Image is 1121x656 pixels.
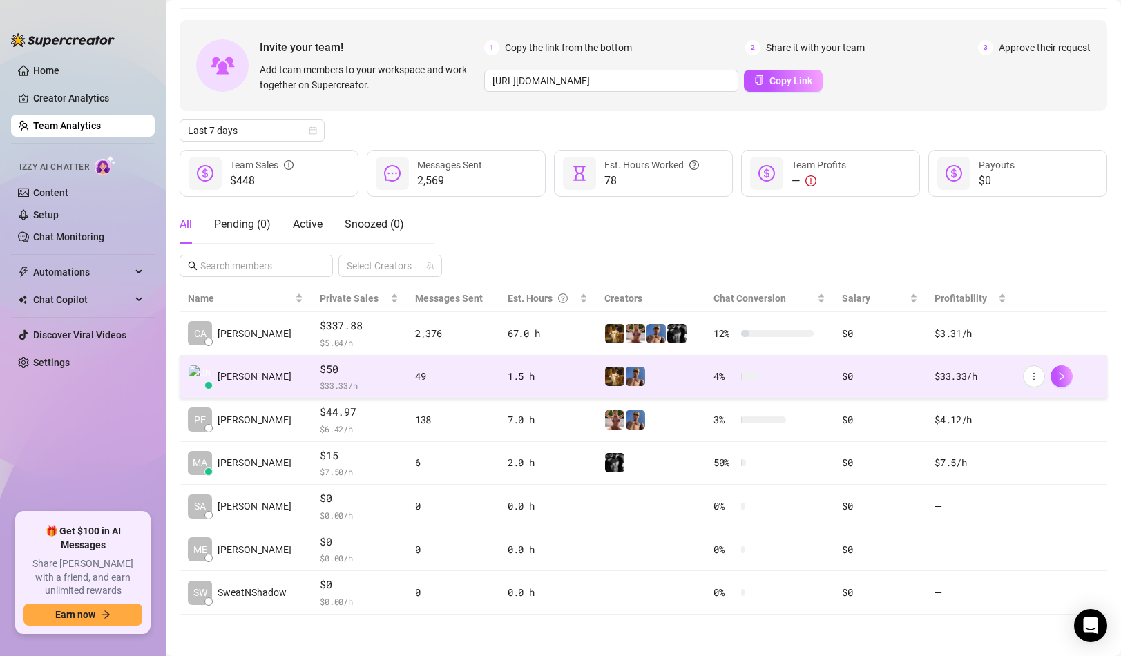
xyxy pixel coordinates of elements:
[230,173,294,189] span: $448
[415,455,491,470] div: 6
[508,499,588,514] div: 0.0 h
[320,490,398,507] span: $0
[11,33,115,47] img: logo-BBDzfeDw.svg
[713,369,736,384] span: 4 %
[180,285,312,312] th: Name
[188,291,292,306] span: Name
[769,75,812,86] span: Copy Link
[508,542,588,557] div: 0.0 h
[604,157,699,173] div: Est. Hours Worked
[320,378,398,392] span: $ 33.33 /h
[33,261,131,283] span: Automations
[744,70,823,92] button: Copy Link
[33,357,70,368] a: Settings
[18,267,29,278] span: thunderbolt
[713,412,736,427] span: 3 %
[23,525,142,552] span: 🎁 Get $100 in AI Messages
[320,336,398,349] span: $ 5.04 /h
[842,369,918,384] div: $0
[180,216,192,233] div: All
[320,595,398,608] span: $ 0.00 /h
[426,262,434,270] span: team
[218,542,291,557] span: [PERSON_NAME]
[596,285,705,312] th: Creators
[214,216,271,233] div: Pending ( 0 )
[713,542,736,557] span: 0 %
[345,218,404,231] span: Snoozed ( 0 )
[320,551,398,565] span: $ 0.00 /h
[999,40,1091,55] span: Approve their request
[197,165,213,182] span: dollar-circle
[842,499,918,514] div: $0
[194,499,206,514] span: SA
[713,326,736,341] span: 12 %
[200,258,314,273] input: Search members
[713,499,736,514] span: 0 %
[935,369,1006,384] div: $33.33 /h
[766,40,865,55] span: Share it with your team
[218,499,291,514] span: [PERSON_NAME]
[508,369,588,384] div: 1.5 h
[842,326,918,341] div: $0
[309,126,317,135] span: calendar
[18,295,27,305] img: Chat Copilot
[320,293,379,304] span: Private Sales
[605,453,624,472] img: Marvin
[320,508,398,522] span: $ 0.00 /h
[805,175,816,186] span: exclamation-circle
[320,447,398,464] span: $15
[417,160,482,171] span: Messages Sent
[293,218,323,231] span: Active
[320,577,398,593] span: $0
[193,455,207,470] span: MA
[218,326,291,341] span: [PERSON_NAME]
[792,160,846,171] span: Team Profits
[260,62,479,93] span: Add team members to your workspace and work together on Supercreator.
[320,318,398,334] span: $337.88
[745,40,760,55] span: 2
[415,293,483,304] span: Messages Sent
[384,165,401,182] span: message
[605,410,624,430] img: Destiny
[1057,372,1066,381] span: right
[218,585,287,600] span: SweatNShadow
[320,361,398,378] span: $50
[415,585,491,600] div: 0
[320,404,398,421] span: $44.97
[979,160,1015,171] span: Payouts
[713,455,736,470] span: 50 %
[320,534,398,550] span: $0
[284,157,294,173] span: info-circle
[1074,609,1107,642] div: Open Intercom Messenger
[33,289,131,311] span: Chat Copilot
[558,291,568,306] span: question-circle
[978,40,993,55] span: 3
[55,609,95,620] span: Earn now
[415,369,491,384] div: 49
[842,542,918,557] div: $0
[754,75,764,85] span: copy
[484,40,499,55] span: 1
[33,87,144,109] a: Creator Analytics
[842,455,918,470] div: $0
[194,326,207,341] span: CA
[508,412,588,427] div: 7.0 h
[935,455,1006,470] div: $7.5 /h
[415,412,491,427] div: 138
[33,209,59,220] a: Setup
[1029,372,1039,381] span: more
[33,231,104,242] a: Chat Monitoring
[689,157,699,173] span: question-circle
[713,585,736,600] span: 0 %
[935,412,1006,427] div: $4.12 /h
[571,165,588,182] span: hourglass
[792,173,846,189] div: —
[188,261,198,271] span: search
[505,40,632,55] span: Copy the link from the bottom
[605,324,624,343] img: Marvin
[23,557,142,598] span: Share [PERSON_NAME] with a friend, and earn unlimited rewards
[508,455,588,470] div: 2.0 h
[842,585,918,600] div: $0
[320,465,398,479] span: $ 7.50 /h
[926,571,1015,615] td: —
